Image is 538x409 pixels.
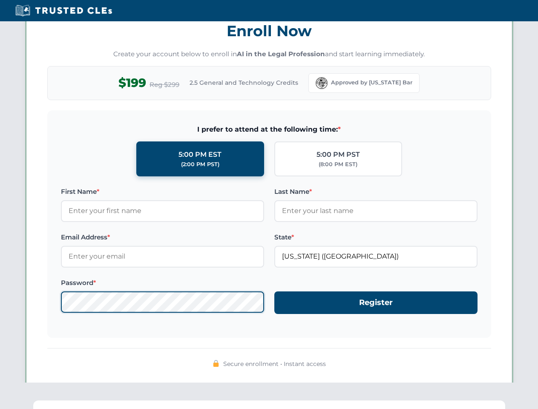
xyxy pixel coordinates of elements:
[118,73,146,92] span: $199
[223,359,326,369] span: Secure enrollment • Instant access
[237,50,325,58] strong: AI in the Legal Profession
[331,78,412,87] span: Approved by [US_STATE] Bar
[274,187,478,197] label: Last Name
[190,78,298,87] span: 2.5 General and Technology Credits
[274,200,478,222] input: Enter your last name
[47,17,491,44] h3: Enroll Now
[213,360,219,367] img: 🔒
[61,246,264,267] input: Enter your email
[181,160,219,169] div: (2:00 PM PST)
[61,232,264,242] label: Email Address
[274,291,478,314] button: Register
[61,124,478,135] span: I prefer to attend at the following time:
[13,4,115,17] img: Trusted CLEs
[61,187,264,197] label: First Name
[61,200,264,222] input: Enter your first name
[274,246,478,267] input: Florida (FL)
[178,149,222,160] div: 5:00 PM EST
[316,149,360,160] div: 5:00 PM PST
[47,49,491,59] p: Create your account below to enroll in and start learning immediately.
[274,232,478,242] label: State
[316,77,328,89] img: Florida Bar
[61,278,264,288] label: Password
[319,160,357,169] div: (8:00 PM EST)
[150,80,179,90] span: Reg $299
